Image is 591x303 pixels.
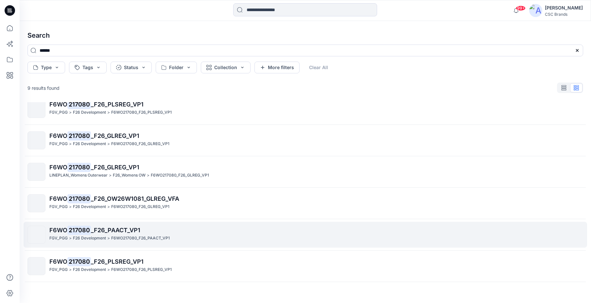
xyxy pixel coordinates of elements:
span: _F26_PLSREG_VP1 [91,258,144,265]
p: F6WO217080_F26_PLSREG_VP1 [111,109,172,116]
span: _F26_PLSREG_VP1 [91,101,144,108]
mark: 217080 [67,225,91,235]
span: F6WO [49,101,67,108]
a: F6WO217080_F26_PAACT_VP1FGV_PGG>F26 Development>F6WO217080_F26_PAACT_VP1 [24,222,587,248]
span: F6WO [49,132,67,139]
p: > [147,172,149,179]
span: F6WO [49,227,67,234]
p: F26 Development [73,141,106,147]
p: FGV_PGG [49,235,68,242]
div: CSC Brands [545,12,583,17]
a: F6WO217080_F26_PLSREG_VP1FGV_PGG>F26 Development>F6WO217080_F26_PLSREG_VP1 [24,96,587,122]
mark: 217080 [67,131,91,140]
button: Tags [69,62,107,73]
p: F26 Development [73,109,106,116]
p: FGV_PGG [49,109,68,116]
a: F6WO217080_F26_GLREG_VP1FGV_PGG>F26 Development>F6WO217080_F26_GLREG_VP1 [24,127,587,153]
p: FGV_PGG [49,141,68,147]
button: Type [27,62,65,73]
p: F6WO217080_F26_GLREG_VP1 [151,172,209,179]
p: > [69,141,72,147]
a: F6WO217080_F26_PLSREG_VP1FGV_PGG>F26 Development>F6WO217080_F26_PLSREG_VP1 [24,253,587,279]
mark: 217080 [67,194,91,203]
a: F6WO217080_F26_OW26W1081_GLREG_VFAFGV_PGG>F26 Development>F6WO217080_F26_GLREG_VP1 [24,190,587,216]
p: > [109,172,112,179]
p: FGV_PGG [49,203,68,210]
span: _F26_GLREG_VP1 [91,164,139,171]
p: F6WO217080_F26_PAACT_VP1 [111,235,170,242]
button: Folder [156,62,197,73]
span: F6WO [49,195,67,202]
mark: 217080 [67,100,91,109]
span: _F26_PAACT_VP1 [91,227,140,234]
mark: 217080 [67,162,91,172]
p: > [107,109,110,116]
p: > [107,266,110,273]
p: F26 Development [73,266,106,273]
p: F6WO217080_F26_GLREG_VP1 [111,141,169,147]
p: F6WO217080_F26_PLSREG_VP1 [111,266,172,273]
p: LINEPLAN_Womens Outerwear [49,172,108,179]
span: 99+ [516,6,526,11]
button: Collection [201,62,251,73]
p: 9 results found [27,85,60,91]
p: > [107,203,110,210]
img: avatar [529,4,542,17]
a: F6WO217080_F26_GLREG_VP1LINEPLAN_Womens Outerwear>F26_Womens OW>F6WO217080_F26_GLREG_VP1 [24,159,587,185]
p: > [69,109,72,116]
h4: Search [22,26,588,45]
p: F26 Development [73,235,106,242]
span: F6WO [49,164,67,171]
p: > [107,235,110,242]
button: Status [111,62,152,73]
p: > [107,141,110,147]
p: F26_Womens OW [113,172,146,179]
span: _F26_GLREG_VP1 [91,132,139,139]
span: F6WO [49,258,67,265]
p: F26 Development [73,203,106,210]
p: FGV_PGG [49,266,68,273]
div: [PERSON_NAME] [545,4,583,12]
p: > [69,203,72,210]
button: More filters [254,62,300,73]
p: > [69,266,72,273]
mark: 217080 [67,257,91,266]
p: > [69,235,72,242]
span: _F26_OW26W1081_GLREG_VFA [91,195,179,202]
p: F6WO217080_F26_GLREG_VP1 [111,203,169,210]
